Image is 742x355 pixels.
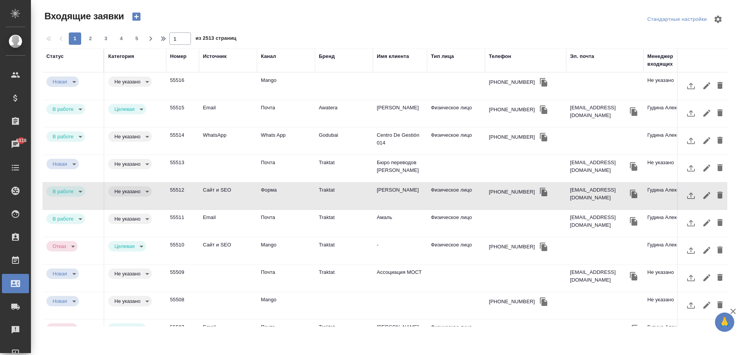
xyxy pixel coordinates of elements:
button: Загрузить файл [682,268,700,287]
span: 🙏 [718,314,731,330]
button: Скопировать [538,104,550,116]
button: Редактировать [700,104,713,122]
div: Новая [46,186,85,197]
button: Скопировать [628,161,640,172]
button: Загрузить файл [682,131,700,150]
div: Номер [170,53,187,60]
button: В работе [50,106,76,112]
td: [PERSON_NAME] [373,100,427,127]
td: Awatera [315,100,373,127]
p: [EMAIL_ADDRESS][DOMAIN_NAME] [570,104,628,119]
span: 3 [100,35,112,42]
div: Бренд [319,53,335,60]
td: 55513 [166,155,199,182]
td: 55516 [166,73,199,100]
div: Новая [46,104,85,114]
div: Новая [108,214,152,224]
td: Почта [257,155,315,182]
button: Скопировать [628,106,640,117]
button: Скопировать [538,131,550,143]
div: Источник [203,53,226,60]
td: Почта [257,100,315,127]
td: Traktat [315,210,373,237]
p: ekaterinakv90210@gma... [570,325,630,333]
td: Бюро переводов [PERSON_NAME] [373,155,427,182]
td: Не указано [643,265,701,292]
button: Скопировать [630,323,642,335]
td: Гудина Александра [643,100,701,127]
div: Новая [46,131,85,142]
div: Категория [108,53,134,60]
button: Редактировать [700,296,713,314]
td: Физическое лицо [427,127,485,155]
button: 5 [131,32,143,45]
td: Физическое лицо [427,100,485,127]
p: [EMAIL_ADDRESS][DOMAIN_NAME] [570,159,628,174]
button: Загрузить файл [682,323,700,342]
button: Редактировать [700,268,713,287]
td: Гудина Александра [643,210,701,237]
p: [EMAIL_ADDRESS][DOMAIN_NAME] [570,268,628,284]
div: Телефон [489,53,511,60]
div: Новая [46,323,78,334]
td: Гудина Александра [643,182,701,209]
td: Физическое лицо [427,237,485,264]
td: Mango [257,73,315,100]
td: Физическое лицо [427,182,485,209]
td: Traktat [315,319,373,347]
button: Редактировать [700,186,713,205]
td: - [373,237,427,264]
td: Почта [257,265,315,292]
td: Гудина Александра [643,319,701,347]
button: Скопировать [538,76,550,88]
td: 55512 [166,182,199,209]
button: Новая [50,270,70,277]
div: Новая [46,296,79,306]
a: 6319 [2,135,29,154]
button: Загрузить файл [682,214,700,232]
button: Загрузить файл [682,76,700,95]
p: [EMAIL_ADDRESS][DOMAIN_NAME] [570,214,628,229]
div: Новая [108,76,152,87]
button: Целевая [112,106,137,112]
button: Загрузить файл [682,186,700,205]
td: Сайт и SEO [199,182,257,209]
div: [PHONE_NUMBER] [489,243,535,251]
td: Почта [257,319,315,347]
div: Новая [46,214,85,224]
td: Mango [257,237,315,264]
td: 55511 [166,210,199,237]
button: Не указано [112,133,143,140]
button: Не указано [112,188,143,195]
button: Удалить [713,241,727,260]
button: Отказ [50,325,68,332]
span: Входящие заявки [43,10,124,22]
button: Не указано [112,78,143,85]
td: Email [199,210,257,237]
button: Удалить [713,159,727,177]
button: Редактировать [700,323,713,342]
td: Godubai [315,127,373,155]
button: Новая [50,298,70,304]
button: 4 [115,32,128,45]
button: Создать [127,10,146,23]
div: [PHONE_NUMBER] [489,298,535,306]
div: Эл. почта [570,53,594,60]
td: Форма [257,182,315,209]
td: Email [199,319,257,347]
button: Удалить [713,186,727,205]
td: Traktat [315,237,373,264]
td: Амаль [373,210,427,237]
td: Email [199,100,257,127]
td: 55508 [166,292,199,319]
td: Traktat [315,155,373,182]
button: Целевая [112,243,137,250]
button: Удалить [713,268,727,287]
button: Не указано [112,298,143,304]
button: Удалить [713,104,727,122]
div: Новая [108,241,146,251]
button: Удалить [713,76,727,95]
div: Новая [46,76,79,87]
button: Не указано [112,270,143,277]
button: Удалить [713,296,727,314]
